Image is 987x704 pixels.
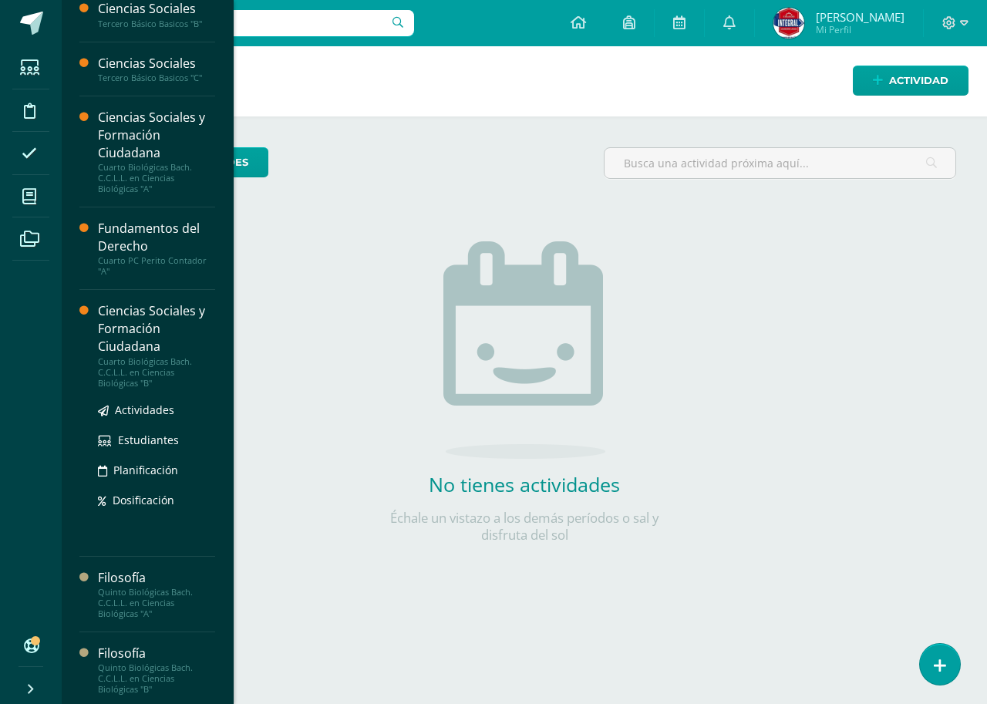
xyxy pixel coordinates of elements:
[98,461,215,479] a: Planificación
[98,72,215,83] div: Tercero Básico Basicos "C"
[853,66,968,96] a: Actividad
[98,491,215,509] a: Dosificación
[113,493,174,507] span: Dosificación
[98,220,215,255] div: Fundamentos del Derecho
[98,587,215,619] div: Quinto Biológicas Bach. C.C.L.L. en Ciencias Biológicas "A"
[816,23,904,36] span: Mi Perfil
[605,148,955,178] input: Busca una actividad próxima aquí...
[98,255,215,277] div: Cuarto PC Perito Contador "A"
[773,8,804,39] img: 9479b67508c872087c746233754dda3e.png
[98,55,215,83] a: Ciencias SocialesTercero Básico Basicos "C"
[889,66,948,95] span: Actividad
[98,55,215,72] div: Ciencias Sociales
[98,302,215,388] a: Ciencias Sociales y Formación CiudadanaCuarto Biológicas Bach. C.C.L.L. en Ciencias Biológicas "B"
[98,302,215,355] div: Ciencias Sociales y Formación Ciudadana
[98,645,215,662] div: Filosofía
[98,645,215,695] a: FilosofíaQuinto Biológicas Bach. C.C.L.L. en Ciencias Biológicas "B"
[98,569,215,619] a: FilosofíaQuinto Biológicas Bach. C.C.L.L. en Ciencias Biológicas "A"
[98,401,215,419] a: Actividades
[98,431,215,449] a: Estudiantes
[370,510,679,544] p: Échale un vistazo a los demás períodos o sal y disfruta del sol
[98,662,215,695] div: Quinto Biológicas Bach. C.C.L.L. en Ciencias Biológicas "B"
[98,356,215,389] div: Cuarto Biológicas Bach. C.C.L.L. en Ciencias Biológicas "B"
[98,569,215,587] div: Filosofía
[443,241,605,459] img: no_activities.png
[98,109,215,162] div: Ciencias Sociales y Formación Ciudadana
[370,471,679,497] h2: No tienes actividades
[80,46,968,116] h1: Actividades
[816,9,904,25] span: [PERSON_NAME]
[98,162,215,194] div: Cuarto Biológicas Bach. C.C.L.L. en Ciencias Biológicas "A"
[113,463,178,477] span: Planificación
[98,109,215,194] a: Ciencias Sociales y Formación CiudadanaCuarto Biológicas Bach. C.C.L.L. en Ciencias Biológicas "A"
[72,10,414,36] input: Busca un usuario...
[118,433,179,447] span: Estudiantes
[115,403,174,417] span: Actividades
[98,19,215,29] div: Tercero Básico Basicos "B"
[98,220,215,277] a: Fundamentos del DerechoCuarto PC Perito Contador "A"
